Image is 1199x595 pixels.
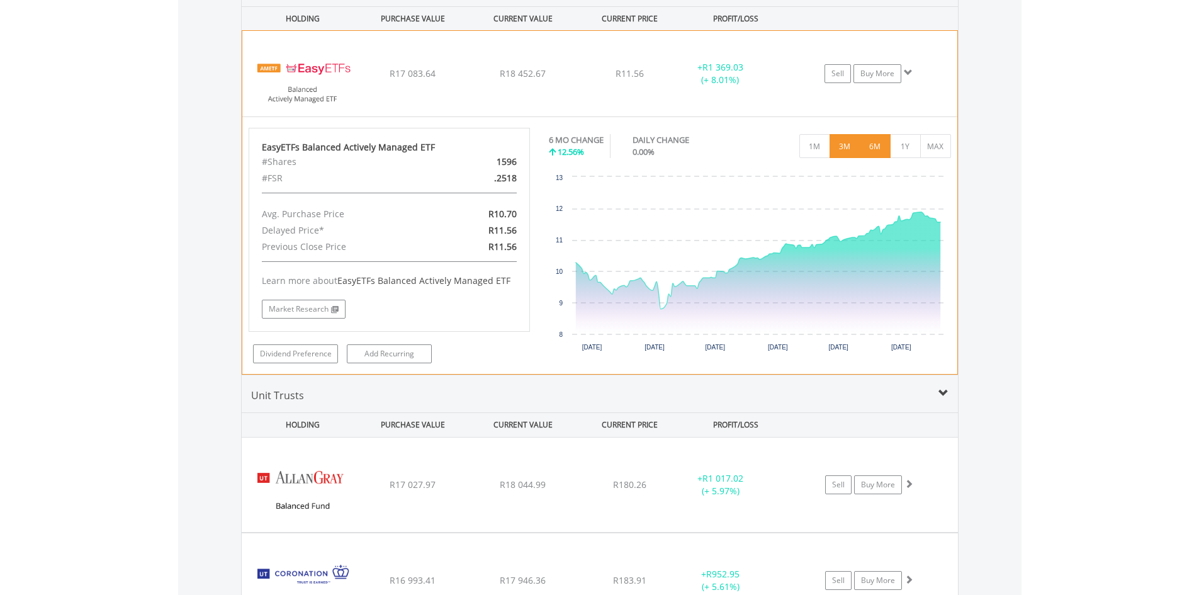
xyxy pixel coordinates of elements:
span: R17 083.64 [390,67,436,79]
div: 6 MO CHANGE [549,134,604,146]
div: Previous Close Price [252,239,435,255]
span: R16 993.41 [390,574,436,586]
div: PURCHASE VALUE [359,7,467,30]
text: 12 [556,205,563,212]
img: UT.ZA.AGBC.png [248,453,356,529]
a: Add Recurring [347,344,432,363]
div: CURRENT PRICE [579,7,679,30]
span: R18 452.67 [500,67,546,79]
div: PURCHASE VALUE [359,413,467,436]
text: [DATE] [828,344,848,351]
div: Avg. Purchase Price [252,206,435,222]
span: EasyETFs Balanced Actively Managed ETF [337,275,510,286]
button: 1M [799,134,830,158]
span: R11.56 [488,224,517,236]
div: HOLDING [242,7,357,30]
div: Chart. Highcharts interactive chart. [549,171,951,360]
svg: Interactive chart [549,171,950,360]
text: [DATE] [706,344,726,351]
div: CURRENT VALUE [470,413,577,436]
span: R11.56 [488,241,517,252]
button: 6M [860,134,891,158]
div: Learn more about [262,275,517,287]
a: Market Research [262,300,346,319]
button: 1Y [890,134,921,158]
div: PROFIT/LOSS [682,7,790,30]
a: Dividend Preference [253,344,338,363]
div: + (+ 5.97%) [673,472,768,497]
span: R17 946.36 [500,574,546,586]
div: DAILY CHANGE [633,134,733,146]
text: 9 [559,300,563,307]
button: MAX [920,134,951,158]
span: R10.70 [488,208,517,220]
div: .2518 [435,170,526,186]
div: Delayed Price* [252,222,435,239]
img: EQU.ZA.EASYBF.png [249,47,357,113]
span: R183.91 [613,574,646,586]
text: [DATE] [645,344,665,351]
a: Buy More [853,64,901,83]
span: R180.26 [613,479,646,490]
div: #Shares [252,154,435,170]
span: R17 027.97 [390,479,436,490]
div: #FSR [252,170,435,186]
div: CURRENT VALUE [470,7,577,30]
span: R1 017.02 [702,472,743,484]
div: HOLDING [242,413,357,436]
span: 0.00% [633,146,655,157]
a: Buy More [854,571,902,590]
span: R18 044.99 [500,479,546,490]
div: + (+ 8.01%) [673,61,767,86]
text: 13 [556,174,563,181]
a: Sell [825,64,851,83]
text: 11 [556,237,563,244]
div: + (+ 5.61%) [673,568,768,593]
a: Sell [825,571,852,590]
text: [DATE] [582,344,602,351]
a: Buy More [854,475,902,494]
span: R11.56 [616,67,644,79]
div: 1596 [435,154,526,170]
text: 8 [559,331,563,338]
text: [DATE] [891,344,911,351]
text: 10 [556,268,563,275]
div: PROFIT/LOSS [682,413,790,436]
div: EasyETFs Balanced Actively Managed ETF [262,141,517,154]
button: 3M [830,134,860,158]
span: R952.95 [706,568,740,580]
span: 12.56% [558,146,584,157]
text: [DATE] [768,344,788,351]
span: Unit Trusts [251,388,304,402]
span: R1 369.03 [702,61,743,73]
div: CURRENT PRICE [579,413,679,436]
a: Sell [825,475,852,494]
